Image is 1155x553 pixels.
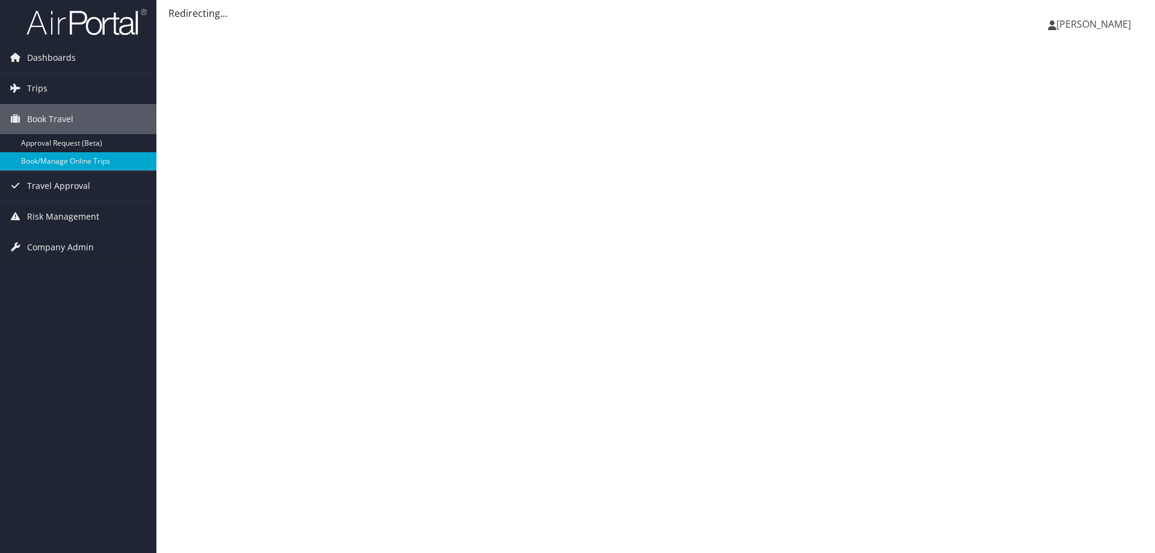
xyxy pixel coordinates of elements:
[1048,6,1143,42] a: [PERSON_NAME]
[1056,17,1131,31] span: [PERSON_NAME]
[27,202,99,232] span: Risk Management
[26,8,147,36] img: airportal-logo.png
[27,43,76,73] span: Dashboards
[27,73,48,103] span: Trips
[27,104,73,134] span: Book Travel
[27,232,94,262] span: Company Admin
[27,171,90,201] span: Travel Approval
[168,6,1143,20] div: Redirecting...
